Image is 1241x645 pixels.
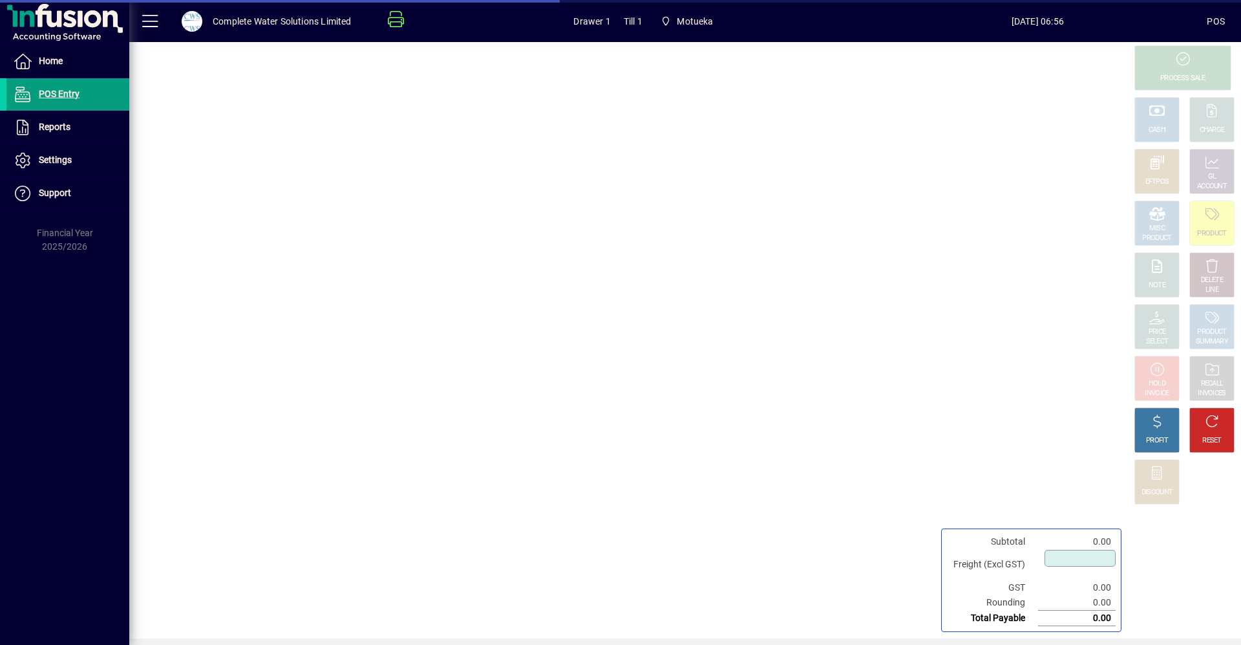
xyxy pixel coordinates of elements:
[1146,337,1169,347] div: SELECT
[947,611,1038,626] td: Total Payable
[677,11,713,32] span: Motueka
[624,11,642,32] span: Till 1
[213,11,352,32] div: Complete Water Solutions Limited
[1141,488,1172,497] div: DISCOUNT
[573,11,610,32] span: Drawer 1
[39,122,70,132] span: Reports
[1146,436,1168,446] div: PROFIT
[39,89,80,99] span: POS Entry
[1145,389,1169,399] div: INVOICE
[6,177,129,210] a: Support
[1038,534,1116,549] td: 0.00
[1160,74,1205,83] div: PROCESS SALE
[1145,177,1169,187] div: EFTPOS
[6,45,129,78] a: Home
[1205,285,1218,295] div: LINE
[6,144,129,177] a: Settings
[1201,379,1224,389] div: RECALL
[947,534,1038,549] td: Subtotal
[1038,611,1116,626] td: 0.00
[1208,172,1216,182] div: GL
[1149,281,1165,290] div: NOTE
[1197,182,1227,191] div: ACCOUNT
[1207,11,1225,32] div: POS
[947,549,1038,580] td: Freight (Excl GST)
[39,155,72,165] span: Settings
[1149,126,1165,135] div: CASH
[1198,389,1225,399] div: INVOICES
[1197,229,1226,239] div: PRODUCT
[6,111,129,144] a: Reports
[1200,126,1225,135] div: CHARGE
[1149,327,1166,337] div: PRICE
[1149,224,1165,234] div: MISC
[655,10,719,33] span: Motueka
[1038,595,1116,611] td: 0.00
[868,11,1207,32] span: [DATE] 06:56
[39,56,63,66] span: Home
[1197,327,1226,337] div: PRODUCT
[1142,234,1171,243] div: PRODUCT
[1202,436,1222,446] div: RESET
[1201,276,1223,285] div: DELETE
[1196,337,1228,347] div: SUMMARY
[947,595,1038,611] td: Rounding
[1038,580,1116,595] td: 0.00
[1149,379,1165,389] div: HOLD
[171,10,213,33] button: Profile
[947,580,1038,595] td: GST
[39,188,71,198] span: Support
